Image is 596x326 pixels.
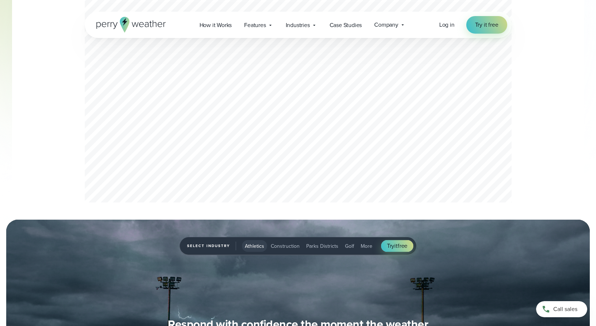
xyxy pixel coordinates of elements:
[268,240,303,252] button: Construction
[330,21,362,30] span: Case Studies
[187,242,236,250] span: Select Industry
[342,240,357,252] button: Golf
[286,21,310,30] span: Industries
[536,301,587,317] a: Call sales
[394,242,398,250] span: it
[242,240,267,252] button: Athletics
[387,242,407,250] span: Try free
[374,20,398,29] span: Company
[475,20,498,29] span: Try it free
[439,20,455,29] a: Log in
[200,21,232,30] span: How it Works
[271,242,300,250] span: Construction
[303,240,341,252] button: Parks Districts
[323,18,368,33] a: Case Studies
[358,240,375,252] button: More
[306,242,338,250] span: Parks Districts
[361,242,372,250] span: More
[345,242,354,250] span: Golf
[244,21,266,30] span: Features
[193,18,238,33] a: How it Works
[381,240,413,252] a: Tryitfree
[245,242,264,250] span: Athletics
[553,305,577,314] span: Call sales
[466,16,507,34] a: Try it free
